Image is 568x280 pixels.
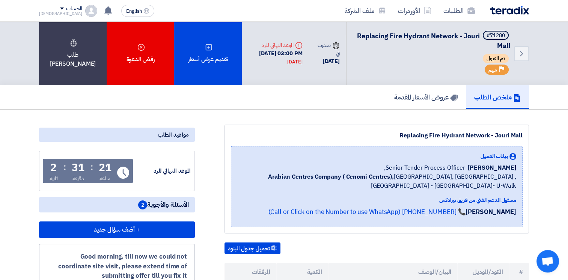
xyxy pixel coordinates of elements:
[437,2,481,20] a: الطلبات
[39,221,195,238] button: + أضف سؤال جديد
[268,172,394,181] b: Arabian Centres Company ( Cenomi Centres),
[268,207,466,217] a: 📞 [PHONE_NUMBER] (Call or Click on the Number to use WhatsApp)
[63,160,66,174] div: :
[394,93,458,101] h5: عروض الأسعار المقدمة
[237,196,516,204] div: مسئول الدعم الفني من فريق تيرادكس
[85,5,97,17] img: profile_test.png
[386,85,466,109] a: عروض الأسعار المقدمة
[481,152,508,160] span: بيانات العميل
[466,207,516,217] strong: [PERSON_NAME]
[39,22,107,85] div: طلب [PERSON_NAME]
[248,41,303,49] div: الموعد النهائي للرد
[99,163,111,173] div: 21
[90,160,93,174] div: :
[224,242,280,254] button: تحميل جدول البنود
[50,175,58,182] div: ثانية
[248,49,303,66] div: [DATE] 03:00 PM
[483,54,509,63] span: تم القبول
[488,66,497,74] span: مهم
[72,163,84,173] div: 31
[384,163,465,172] span: Senior Tender Process Officer,
[356,31,510,50] h5: Replacing Fire Hydrant Network - Jouri Mall
[357,31,510,51] span: Replacing Fire Hydrant Network - Jouri Mall
[174,22,242,85] div: تقديم عرض أسعار
[231,131,523,140] div: Replacing Fire Hydrant Network - Jouri Mall
[468,163,516,172] span: [PERSON_NAME]
[138,200,189,209] span: الأسئلة والأجوبة
[39,128,195,142] div: مواعيد الطلب
[315,57,340,66] div: [DATE]
[466,85,529,109] a: ملخص الطلب
[50,163,57,173] div: 2
[487,33,505,38] div: #71280
[287,58,302,66] div: [DATE]
[392,2,437,20] a: الأوردرات
[138,200,147,209] span: 2
[66,6,82,12] div: الحساب
[72,175,84,182] div: دقيقة
[39,12,82,16] div: [DEMOGRAPHIC_DATA]
[126,9,142,14] span: English
[121,5,154,17] button: English
[315,41,340,57] div: صدرت في
[134,167,191,175] div: الموعد النهائي للرد
[339,2,392,20] a: ملف الشركة
[237,172,516,190] span: [GEOGRAPHIC_DATA], [GEOGRAPHIC_DATA] ,[GEOGRAPHIC_DATA] - [GEOGRAPHIC_DATA]- U-Walk
[490,6,529,15] img: Teradix logo
[99,175,110,182] div: ساعة
[474,93,521,101] h5: ملخص الطلب
[536,250,559,272] div: Open chat
[107,22,174,85] div: رفض الدعوة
